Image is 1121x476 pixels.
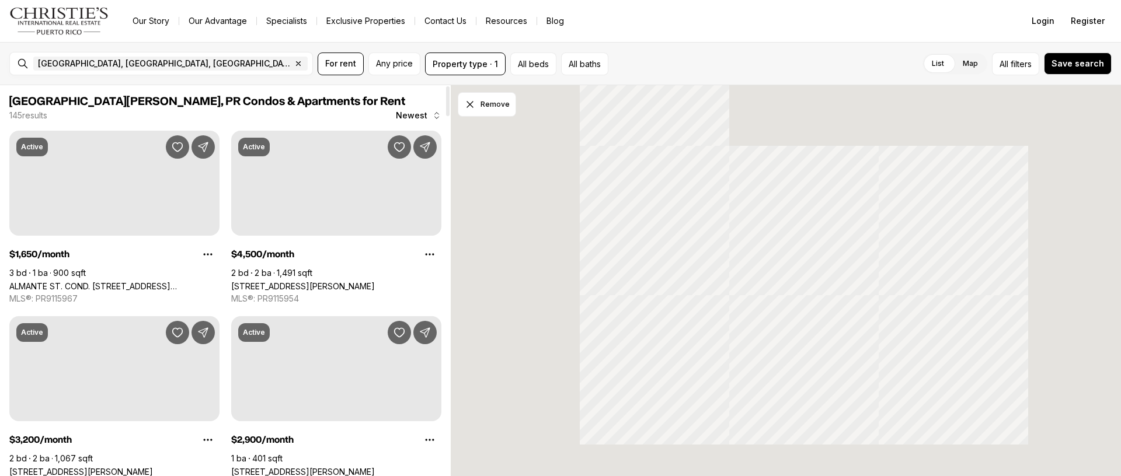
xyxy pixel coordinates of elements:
[425,52,506,75] button: Property type · 1
[243,328,265,337] p: Active
[922,53,953,74] label: List
[415,13,476,29] button: Contact Us
[21,142,43,152] p: Active
[318,52,364,75] button: For rent
[196,428,220,452] button: Property options
[243,142,265,152] p: Active
[1000,58,1008,70] span: All
[1052,59,1104,68] span: Save search
[458,92,516,117] button: Dismiss drawing
[325,59,356,68] span: For rent
[231,281,375,291] a: 203 CALLE DE LA FORTALEZA #6, SAN JUAN PR, 00901
[1025,9,1061,33] button: Login
[376,59,413,68] span: Any price
[396,111,427,120] span: Newest
[368,52,420,75] button: Any price
[1011,58,1032,70] span: filters
[192,321,215,344] button: Share Property
[476,13,537,29] a: Resources
[9,281,220,291] a: ALMANTE ST. COND. GUARIONEZ #APT. 3015, SAN JUAN PR, 00926
[38,59,291,68] span: [GEOGRAPHIC_DATA], [GEOGRAPHIC_DATA], [GEOGRAPHIC_DATA]
[1071,16,1105,26] span: Register
[257,13,316,29] a: Specialists
[389,104,448,127] button: Newest
[953,53,987,74] label: Map
[9,7,109,35] img: logo
[166,135,189,159] button: Save Property: ALMANTE ST. COND. GUARIONEZ #APT. 3015
[1044,52,1112,75] button: Save search
[992,52,1039,75] button: Allfilters
[9,96,405,107] span: [GEOGRAPHIC_DATA][PERSON_NAME], PR Condos & Apartments for Rent
[179,13,256,29] a: Our Advantage
[561,52,608,75] button: All baths
[21,328,43,337] p: Active
[166,321,189,344] button: Save Property: 62 DE DIEGO AVENUE #01
[317,13,415,29] a: Exclusive Properties
[196,243,220,266] button: Property options
[418,428,441,452] button: Property options
[1064,9,1112,33] button: Register
[418,243,441,266] button: Property options
[1032,16,1054,26] span: Login
[123,13,179,29] a: Our Story
[192,135,215,159] button: Share Property
[388,135,411,159] button: Save Property: 203 CALLE DE LA FORTALEZA #6
[413,135,437,159] button: Share Property
[388,321,411,344] button: Save Property: 1477 ASHFORD #9A
[510,52,556,75] button: All beds
[537,13,573,29] a: Blog
[9,111,47,120] p: 145 results
[413,321,437,344] button: Share Property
